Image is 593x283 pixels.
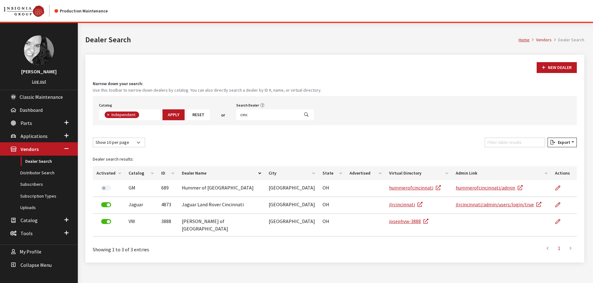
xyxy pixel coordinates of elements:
[101,185,111,190] label: Activate Dealer
[519,37,529,43] a: Home
[178,166,265,180] th: Dealer Name: activate to sort column descending
[385,166,452,180] th: Virtual Directory: activate to sort column ascending
[4,6,44,17] img: Catalog Maintenance
[125,166,158,180] th: Catalog: activate to sort column ascending
[178,180,265,197] td: Hummer of [GEOGRAPHIC_DATA]
[187,109,210,120] button: Reset
[551,166,577,180] th: Actions
[319,214,346,236] td: OH
[105,112,139,118] li: Independent
[158,197,178,214] td: 4873
[21,230,33,236] span: Tools
[107,112,109,117] span: ×
[552,37,584,43] li: Dealer Search
[537,62,577,73] button: New Dealer
[162,109,185,120] button: Apply
[111,112,137,117] span: Independent
[265,180,319,197] td: [GEOGRAPHIC_DATA]
[299,109,314,120] button: Search
[548,138,577,147] button: Export
[32,79,46,84] a: Log out
[125,197,158,214] td: Jaguar
[389,201,422,208] a: jlrcincinnati
[529,37,552,43] li: Vendors
[319,180,346,197] td: OH
[555,197,566,212] a: Edit Dealer
[553,242,565,254] a: 1
[21,262,52,268] span: Collapse Menu
[265,166,319,180] th: City: activate to sort column ascending
[105,112,111,118] button: Remove item
[319,197,346,214] td: OH
[20,94,63,100] span: Classic Maintenance
[236,109,299,120] input: Search
[21,133,48,139] span: Applications
[93,241,290,253] div: Showing 1 to 3 of 3 entries
[54,8,108,14] div: Production Maintenance
[125,214,158,236] td: VW
[24,35,54,65] img: Khrystal Dorton
[21,217,38,223] span: Catalog
[99,103,112,108] label: Catalog
[101,202,111,207] label: Deactivate Dealer
[158,214,178,236] td: 3888
[389,185,441,191] a: hummerofcincinnati
[158,166,178,180] th: ID: activate to sort column ascending
[93,80,577,87] h4: Narrow down your search:
[125,180,158,197] td: GM
[4,5,54,17] a: Insignia Group logo
[319,166,346,180] th: State: activate to sort column ascending
[101,219,111,224] label: Deactivate Dealer
[141,112,144,118] textarea: Search
[178,197,265,214] td: Jaguar Land Rover Cincinnati
[555,214,566,229] a: Edit Dealer
[99,109,160,120] span: Select
[456,185,523,191] a: hummerofcincinnati/admin
[85,34,519,45] h1: Dealer Search
[456,201,541,208] a: jlrcincinnati/admin/users/login/true
[221,112,225,118] span: or
[346,166,385,180] th: Advertised: activate to sort column ascending
[93,152,577,166] caption: Dealer search results:
[265,197,319,214] td: [GEOGRAPHIC_DATA]
[6,68,72,75] h3: [PERSON_NAME]
[21,120,32,126] span: Parts
[555,139,570,145] span: Export
[20,107,43,113] span: Dashboard
[178,214,265,236] td: [PERSON_NAME] of [GEOGRAPHIC_DATA]
[555,180,566,196] a: Edit Dealer
[389,218,428,224] a: josephvw-3888
[20,249,41,255] span: My Profile
[93,166,125,180] th: Activated: activate to sort column ascending
[265,214,319,236] td: [GEOGRAPHIC_DATA]
[452,166,551,180] th: Admin Link: activate to sort column ascending
[236,103,259,108] label: Search Dealer
[93,87,577,94] small: Use this toolbar to narrow down dealers by catalog. You can also directly search a dealer by ID #...
[21,146,39,153] span: Vendors
[158,180,178,197] td: 689
[485,138,545,147] input: Filter table results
